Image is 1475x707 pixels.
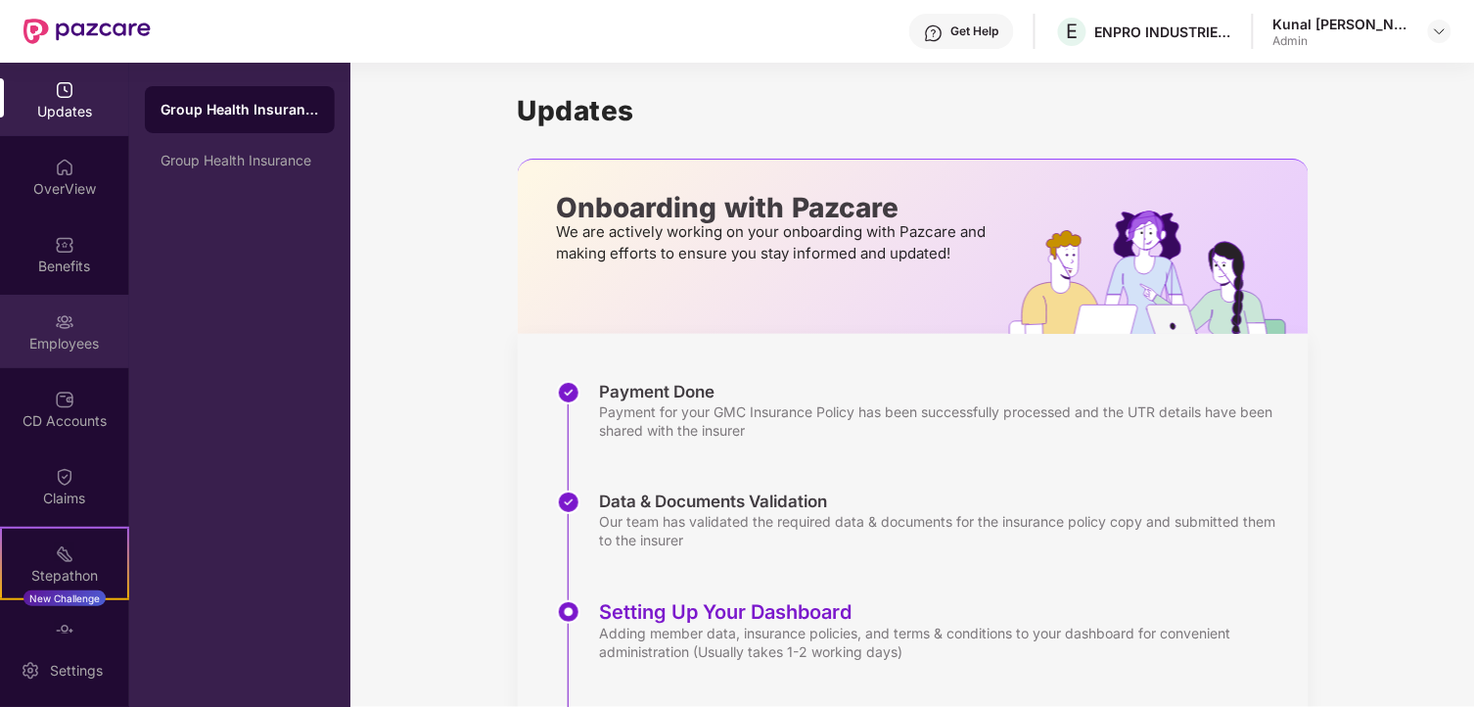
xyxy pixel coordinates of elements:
div: Kunal [PERSON_NAME] [1273,15,1410,33]
h1: Updates [518,94,1309,127]
div: Adding member data, insurance policies, and terms & conditions to your dashboard for convenient a... [600,624,1289,661]
div: Group Health Insurance [161,100,319,119]
img: svg+xml;base64,PHN2ZyBpZD0iSGVscC0zMngzMiIgeG1sbnM9Imh0dHA6Ly93d3cudzMub3JnLzIwMDAvc3ZnIiB3aWR0aD... [924,24,944,43]
div: Group Health Insurance [161,153,319,168]
div: ENPRO INDUSTRIES PVT LTD [1095,23,1232,41]
img: svg+xml;base64,PHN2ZyB4bWxucz0iaHR0cDovL3d3dy53My5vcmcvMjAwMC9zdmciIHdpZHRoPSIyMSIgaGVpZ2h0PSIyMC... [55,544,74,564]
img: svg+xml;base64,PHN2ZyBpZD0iRW1wbG95ZWVzIiB4bWxucz0iaHR0cDovL3d3dy53My5vcmcvMjAwMC9zdmciIHdpZHRoPS... [55,312,74,332]
div: Admin [1273,33,1410,49]
div: New Challenge [23,590,106,606]
div: Payment Done [600,381,1289,402]
div: Payment for your GMC Insurance Policy has been successfully processed and the UTR details have be... [600,402,1289,440]
img: svg+xml;base64,PHN2ZyBpZD0iSG9tZSIgeG1sbnM9Imh0dHA6Ly93d3cudzMub3JnLzIwMDAvc3ZnIiB3aWR0aD0iMjAiIG... [55,158,74,177]
img: svg+xml;base64,PHN2ZyBpZD0iQ0RfQWNjb3VudHMiIGRhdGEtbmFtZT0iQ0QgQWNjb3VudHMiIHhtbG5zPSJodHRwOi8vd3... [55,390,74,409]
div: Our team has validated the required data & documents for the insurance policy copy and submitted ... [600,512,1289,549]
img: svg+xml;base64,PHN2ZyBpZD0iU3RlcC1Eb25lLTMyeDMyIiB4bWxucz0iaHR0cDovL3d3dy53My5vcmcvMjAwMC9zdmciIH... [557,491,580,514]
img: svg+xml;base64,PHN2ZyBpZD0iU2V0dGluZy0yMHgyMCIgeG1sbnM9Imh0dHA6Ly93d3cudzMub3JnLzIwMDAvc3ZnIiB3aW... [21,661,40,681]
p: Onboarding with Pazcare [557,199,992,216]
img: svg+xml;base64,PHN2ZyBpZD0iU3RlcC1BY3RpdmUtMzJ4MzIiIHhtbG5zPSJodHRwOi8vd3d3LnczLm9yZy8yMDAwL3N2Zy... [557,600,580,624]
div: Get Help [951,24,999,39]
div: Setting Up Your Dashboard [600,600,1289,624]
div: Stepathon [2,566,127,586]
img: svg+xml;base64,PHN2ZyBpZD0iQ2xhaW0iIHhtbG5zPSJodHRwOi8vd3d3LnczLm9yZy8yMDAwL3N2ZyIgd2lkdGg9IjIwIi... [55,467,74,487]
img: New Pazcare Logo [23,19,151,44]
img: svg+xml;base64,PHN2ZyBpZD0iQmVuZWZpdHMiIHhtbG5zPSJodHRwOi8vd3d3LnczLm9yZy8yMDAwL3N2ZyIgd2lkdGg9Ij... [55,235,74,255]
img: svg+xml;base64,PHN2ZyBpZD0iRHJvcGRvd24tMzJ4MzIiIHhtbG5zPSJodHRwOi8vd3d3LnczLm9yZy8yMDAwL3N2ZyIgd2... [1432,24,1448,39]
div: Data & Documents Validation [600,491,1289,512]
p: We are actively working on your onboarding with Pazcare and making efforts to ensure you stay inf... [557,221,992,264]
div: Settings [44,661,109,681]
img: svg+xml;base64,PHN2ZyBpZD0iVXBkYXRlZCIgeG1sbnM9Imh0dHA6Ly93d3cudzMub3JnLzIwMDAvc3ZnIiB3aWR0aD0iMj... [55,80,74,100]
img: svg+xml;base64,PHN2ZyBpZD0iRW5kb3JzZW1lbnRzIiB4bWxucz0iaHR0cDovL3d3dy53My5vcmcvMjAwMC9zdmciIHdpZH... [55,622,74,641]
span: E [1067,20,1079,43]
img: svg+xml;base64,PHN2ZyBpZD0iU3RlcC1Eb25lLTMyeDMyIiB4bWxucz0iaHR0cDovL3d3dy53My5vcmcvMjAwMC9zdmciIH... [557,381,580,404]
img: hrOnboarding [1009,211,1308,334]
